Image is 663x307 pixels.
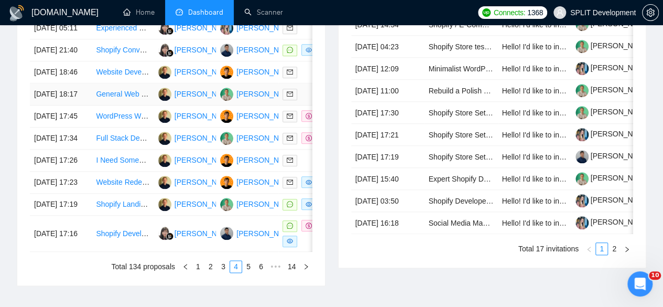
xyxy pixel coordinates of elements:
img: c1tPiRSB3ejmbVPlA7cMFenddVYzOzGew8caP9M9l5STVpR4-j969z0zM7w60Li8md [575,62,589,75]
div: [PERSON_NAME] [175,132,235,144]
img: c1I1jlNXYbhMGmEkah5q0qBo99d_CfJw0MuJZXg8_o8k8DCJsq0NdrYT0iIH_Lf4o4 [575,106,589,119]
a: AH[PERSON_NAME] [158,177,235,186]
iframe: Intercom live chat [627,271,653,297]
td: [DATE] 16:18 [351,212,425,234]
div: [PERSON_NAME] [175,44,235,56]
a: VN[PERSON_NAME] [158,23,235,31]
img: AH [158,110,171,123]
li: Next Page [621,242,633,255]
a: WordPress Website Designer & Developer with SEO and Google Ads Expertise [96,112,354,120]
a: 5 [243,261,254,272]
a: AH[PERSON_NAME] [158,89,235,98]
img: c1I1jlNXYbhMGmEkah5q0qBo99d_CfJw0MuJZXg8_o8k8DCJsq0NdrYT0iIH_Lf4o4 [575,172,589,185]
span: mail [287,179,293,185]
img: IP [220,110,233,123]
img: IP [220,176,233,189]
a: [PERSON_NAME] [575,174,651,182]
a: 1 [596,243,607,255]
div: [PERSON_NAME] [236,154,297,166]
span: message [287,201,293,207]
span: message [287,223,293,229]
img: upwork-logo.png [482,8,491,17]
img: YN [220,227,233,240]
a: [PERSON_NAME] [575,152,651,160]
td: Shopify Store Setup for Supplement Brand (Dawn Theme) [425,102,498,124]
img: VN [158,22,171,35]
img: gigradar-bm.png [166,49,173,57]
a: [PERSON_NAME] [575,218,651,226]
img: IT [220,88,233,101]
div: [PERSON_NAME] [236,22,297,34]
a: Shopify Landing Page (PDP) Development — Landing Page Build [96,200,310,208]
td: [DATE] 17:16 [30,216,92,252]
button: left [583,242,595,255]
td: [DATE] 21:40 [30,39,92,61]
td: [DATE] 15:40 [351,168,425,190]
a: IT[PERSON_NAME] [220,133,297,142]
td: Shopify Store Setup for Supplement Brand (Dawn Theme) [425,146,498,168]
div: [PERSON_NAME] [175,154,235,166]
a: homeHome [123,8,155,17]
img: AH [158,132,171,145]
td: [DATE] 17:23 [30,172,92,194]
td: [DATE] 12:09 [351,58,425,80]
td: Expert Shopify Developer Needed for Ongoing Projects [425,168,498,190]
span: setting [643,8,658,17]
div: [PERSON_NAME] [236,228,297,239]
a: 14 [285,261,299,272]
li: 14 [284,260,300,273]
li: Next Page [300,260,312,273]
td: [DATE] 17:19 [30,194,92,216]
td: [DATE] 11:00 [351,80,425,102]
a: AH[PERSON_NAME] [158,67,235,76]
button: right [300,260,312,273]
a: Minimalist WordPress Website Design for Fire Protection Product [429,65,640,73]
a: [PERSON_NAME] [575,86,651,94]
span: mail [287,113,293,119]
img: c1I1jlNXYbhMGmEkah5q0qBo99d_CfJw0MuJZXg8_o8k8DCJsq0NdrYT0iIH_Lf4o4 [575,84,589,97]
td: I Need Someone To Make Our Custom Wordpress Form Multiple Step [92,150,154,172]
a: 6 [255,261,267,272]
div: [PERSON_NAME] [236,88,297,100]
a: 3 [218,261,229,272]
img: VN [158,227,171,240]
span: dashboard [176,8,183,16]
td: [DATE] 04:23 [351,36,425,58]
div: [PERSON_NAME] [175,198,235,210]
a: Expert Shopify Developer Needed for Ongoing Projects [429,175,608,183]
td: Shopify Landing Page (PDP) Development — Landing Page Build [92,194,154,216]
img: gigradar-bm.png [166,27,173,35]
a: VN[PERSON_NAME] [158,45,235,54]
div: [PERSON_NAME] [236,44,297,56]
div: [PERSON_NAME] [175,110,235,122]
a: AH[PERSON_NAME] [158,155,235,164]
span: ••• [267,260,284,273]
td: Shopify Store testing and edits - also CRO Review [425,36,498,58]
a: [PERSON_NAME] [575,108,651,116]
img: c1tPiRSB3ejmbVPlA7cMFenddVYzOzGew8caP9M9l5STVpR4-j969z0zM7w60Li8md [575,128,589,141]
a: 1 [192,261,204,272]
img: AH [158,176,171,189]
img: IT [220,132,233,145]
a: Experienced UI/UX Designer, Figma Expert – Website, Dashboard & App Design [96,24,358,32]
div: [PERSON_NAME] [236,66,297,78]
span: message [287,47,293,53]
a: Shopify Developer [96,229,156,238]
td: General Web Developer Needed [92,83,154,105]
img: IP [220,154,233,167]
a: setting [642,8,659,17]
div: [PERSON_NAME] [175,22,235,34]
a: 2 [205,261,216,272]
span: left [182,263,189,270]
td: Experienced UI/UX Designer, Figma Expert – Website, Dashboard & App Design [92,17,154,39]
img: IT [220,198,233,211]
td: [DATE] 17:30 [351,102,425,124]
span: left [586,246,592,252]
li: 4 [230,260,242,273]
td: [DATE] 17:26 [30,150,92,172]
span: user [556,9,563,16]
span: mail [287,135,293,141]
a: Shopify Store testing and edits - also CRO Review [429,43,593,51]
li: Total 134 proposals [112,260,175,273]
